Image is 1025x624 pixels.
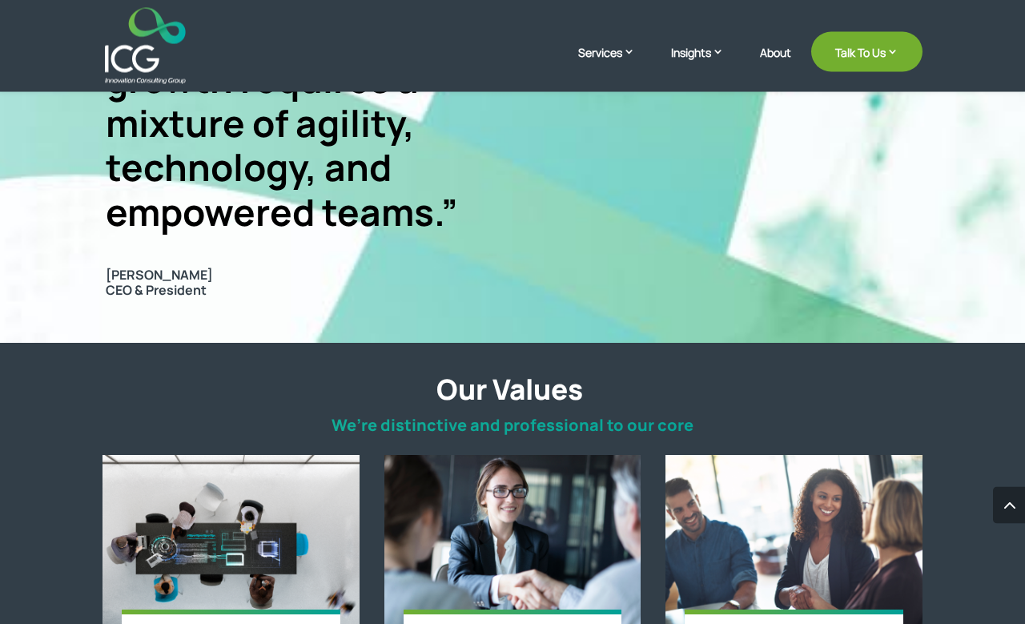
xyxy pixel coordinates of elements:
p: We’re distinctive and professional to our core [80,416,945,435]
h2: Our Values [74,372,945,414]
iframe: Chat Widget [945,547,1025,624]
a: Talk To Us [811,32,922,72]
a: About [760,46,791,84]
a: Services [578,44,651,84]
a: Insights [671,44,740,84]
span: [PERSON_NAME] [106,268,470,283]
img: ICG [105,8,186,84]
span: CEO & President [106,281,207,299]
